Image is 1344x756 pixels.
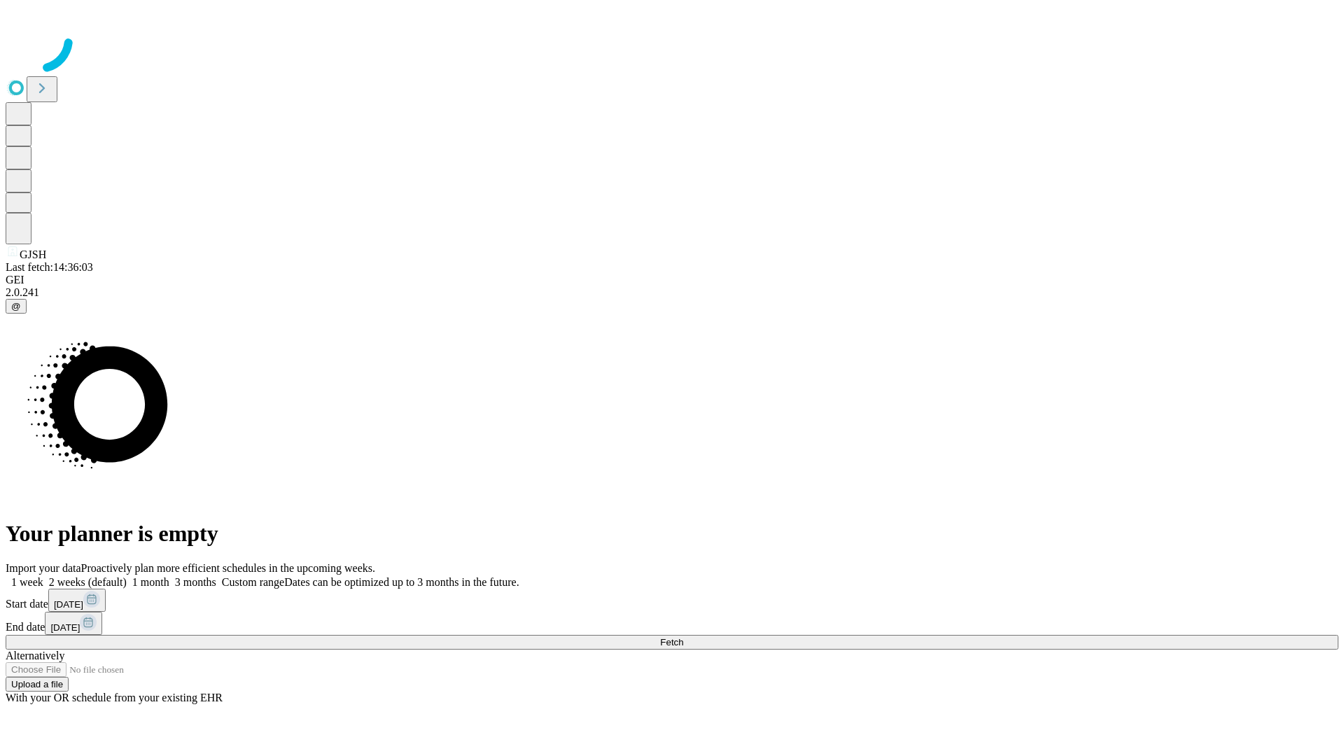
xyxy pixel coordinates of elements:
[11,301,21,311] span: @
[6,299,27,314] button: @
[11,576,43,588] span: 1 week
[222,576,284,588] span: Custom range
[50,622,80,633] span: [DATE]
[6,562,81,574] span: Import your data
[660,637,683,647] span: Fetch
[132,576,169,588] span: 1 month
[20,248,46,260] span: GJSH
[48,589,106,612] button: [DATE]
[6,261,93,273] span: Last fetch: 14:36:03
[81,562,375,574] span: Proactively plan more efficient schedules in the upcoming weeks.
[6,650,64,661] span: Alternatively
[6,286,1338,299] div: 2.0.241
[45,612,102,635] button: [DATE]
[6,612,1338,635] div: End date
[6,692,223,703] span: With your OR schedule from your existing EHR
[6,589,1338,612] div: Start date
[284,576,519,588] span: Dates can be optimized up to 3 months in the future.
[49,576,127,588] span: 2 weeks (default)
[6,521,1338,547] h1: Your planner is empty
[6,274,1338,286] div: GEI
[175,576,216,588] span: 3 months
[54,599,83,610] span: [DATE]
[6,635,1338,650] button: Fetch
[6,677,69,692] button: Upload a file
